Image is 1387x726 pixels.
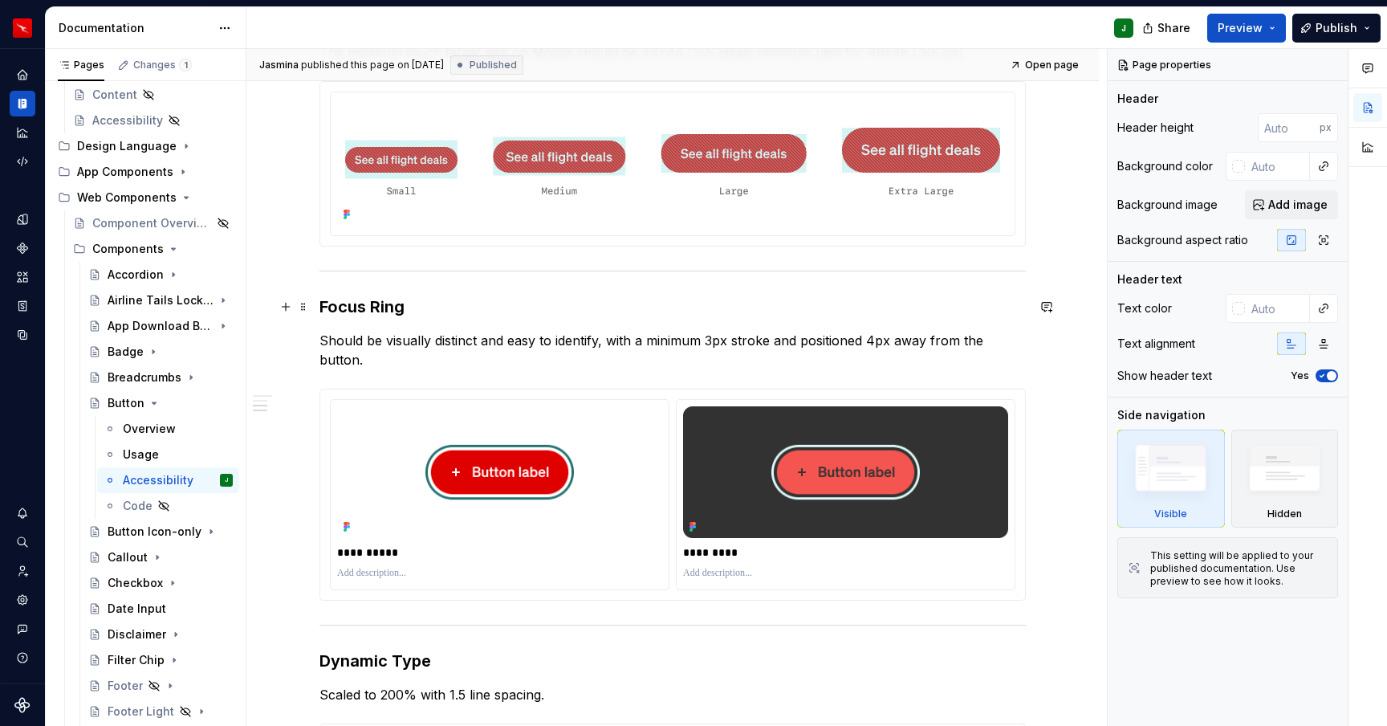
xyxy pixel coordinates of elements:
[1117,336,1195,352] div: Text alignment
[82,673,239,699] a: Footer
[82,570,239,596] a: Checkbox
[13,18,32,38] img: 6b187050-a3ed-48aa-8485-808e17fcee26.png
[319,685,1026,704] p: Scaled to 200% with 1.5 line spacing.
[108,524,201,540] div: Button Icon-only
[108,267,164,283] div: Accordion
[470,59,517,71] span: Published
[58,59,104,71] div: Pages
[1117,120,1194,136] div: Header height
[108,626,166,642] div: Disclaimer
[301,59,444,71] div: published this page on [DATE]
[123,498,153,514] div: Code
[10,587,35,613] div: Settings
[10,322,35,348] div: Data sources
[108,369,181,385] div: Breadcrumbs
[259,59,299,71] span: Jasmina
[1267,508,1302,520] div: Hidden
[1268,197,1328,213] span: Add image
[1005,54,1086,76] a: Open page
[225,472,228,488] div: J
[10,149,35,174] a: Code automation
[319,296,1026,318] h3: Focus Ring
[1025,59,1079,71] span: Open page
[10,62,35,88] a: Home
[10,616,35,642] button: Contact support
[1117,300,1172,316] div: Text color
[92,112,163,128] div: Accessibility
[10,293,35,319] a: Storybook stories
[92,215,212,231] div: Component Overview
[108,704,174,720] div: Footer Light
[51,133,239,159] div: Design Language
[67,210,239,236] a: Component Overview
[92,241,164,257] div: Components
[179,59,192,71] span: 1
[108,601,166,617] div: Date Input
[1117,407,1206,423] div: Side navigation
[108,575,163,591] div: Checkbox
[1150,549,1328,588] div: This setting will be applied to your published documentation. Use preview to see how it looks.
[10,120,35,145] a: Analytics
[108,318,214,334] div: App Download Button
[1117,368,1212,384] div: Show header text
[82,519,239,544] a: Button Icon-only
[10,264,35,290] a: Assets
[97,467,239,493] a: AccessibilityJ
[1320,121,1332,134] p: px
[77,164,173,180] div: App Components
[82,622,239,647] a: Disclaimer
[1292,14,1381,43] button: Publish
[10,235,35,261] a: Components
[1134,14,1201,43] button: Share
[10,558,35,584] a: Invite team
[1245,190,1338,219] button: Add image
[123,421,176,437] div: Overview
[1157,20,1190,36] span: Share
[1258,113,1320,142] input: Auto
[1231,430,1339,528] div: Hidden
[10,91,35,116] a: Documentation
[82,699,239,724] a: Footer Light
[1117,158,1213,174] div: Background color
[10,206,35,232] div: Design tokens
[1117,232,1248,248] div: Background aspect ratio
[108,549,148,565] div: Callout
[1245,152,1310,181] input: Auto
[1218,20,1263,36] span: Preview
[108,344,144,360] div: Badge
[108,652,165,668] div: Filter Chip
[14,697,31,713] svg: Supernova Logo
[123,447,159,463] div: Usage
[1117,197,1218,213] div: Background image
[108,395,144,411] div: Button
[123,472,193,488] div: Accessibility
[82,288,239,313] a: Airline Tails Lockup
[1207,14,1286,43] button: Preview
[77,190,177,206] div: Web Components
[82,313,239,339] a: App Download Button
[108,678,143,694] div: Footer
[82,365,239,390] a: Breadcrumbs
[1291,369,1309,382] label: Yes
[10,529,35,555] button: Search ⌘K
[82,390,239,416] a: Button
[1121,22,1126,35] div: J
[10,500,35,526] button: Notifications
[82,544,239,570] a: Callout
[1117,430,1225,528] div: Visible
[133,59,192,71] div: Changes
[319,650,1026,672] h3: Dynamic Type
[97,442,239,467] a: Usage
[97,416,239,442] a: Overview
[59,20,210,36] div: Documentation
